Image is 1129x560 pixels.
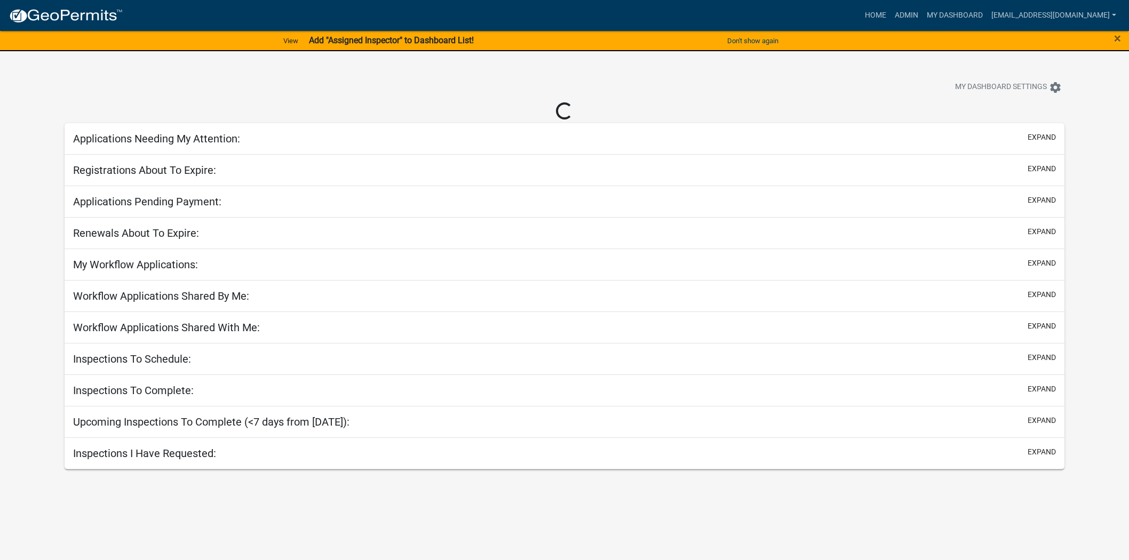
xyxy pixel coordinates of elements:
[279,32,303,50] a: View
[987,5,1120,26] a: [EMAIL_ADDRESS][DOMAIN_NAME]
[73,227,199,239] h5: Renewals About To Expire:
[1049,81,1062,94] i: settings
[1028,446,1056,458] button: expand
[73,447,216,460] h5: Inspections I Have Requested:
[1028,289,1056,300] button: expand
[1028,321,1056,332] button: expand
[73,164,216,177] h5: Registrations About To Expire:
[73,384,194,397] h5: Inspections To Complete:
[955,81,1047,94] span: My Dashboard Settings
[947,77,1070,98] button: My Dashboard Settingssettings
[923,5,987,26] a: My Dashboard
[1114,31,1121,46] span: ×
[723,32,783,50] button: Don't show again
[73,353,191,365] h5: Inspections To Schedule:
[73,132,240,145] h5: Applications Needing My Attention:
[309,35,474,45] strong: Add "Assigned Inspector" to Dashboard List!
[1028,383,1056,395] button: expand
[861,5,891,26] a: Home
[1028,132,1056,143] button: expand
[1028,163,1056,174] button: expand
[73,290,249,302] h5: Workflow Applications Shared By Me:
[1028,195,1056,206] button: expand
[73,195,221,208] h5: Applications Pending Payment:
[891,5,923,26] a: Admin
[1028,226,1056,237] button: expand
[73,258,198,271] h5: My Workflow Applications:
[1028,415,1056,426] button: expand
[1028,352,1056,363] button: expand
[73,321,260,334] h5: Workflow Applications Shared With Me:
[1114,32,1121,45] button: Close
[73,415,349,428] h5: Upcoming Inspections To Complete (<7 days from [DATE]):
[1028,258,1056,269] button: expand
